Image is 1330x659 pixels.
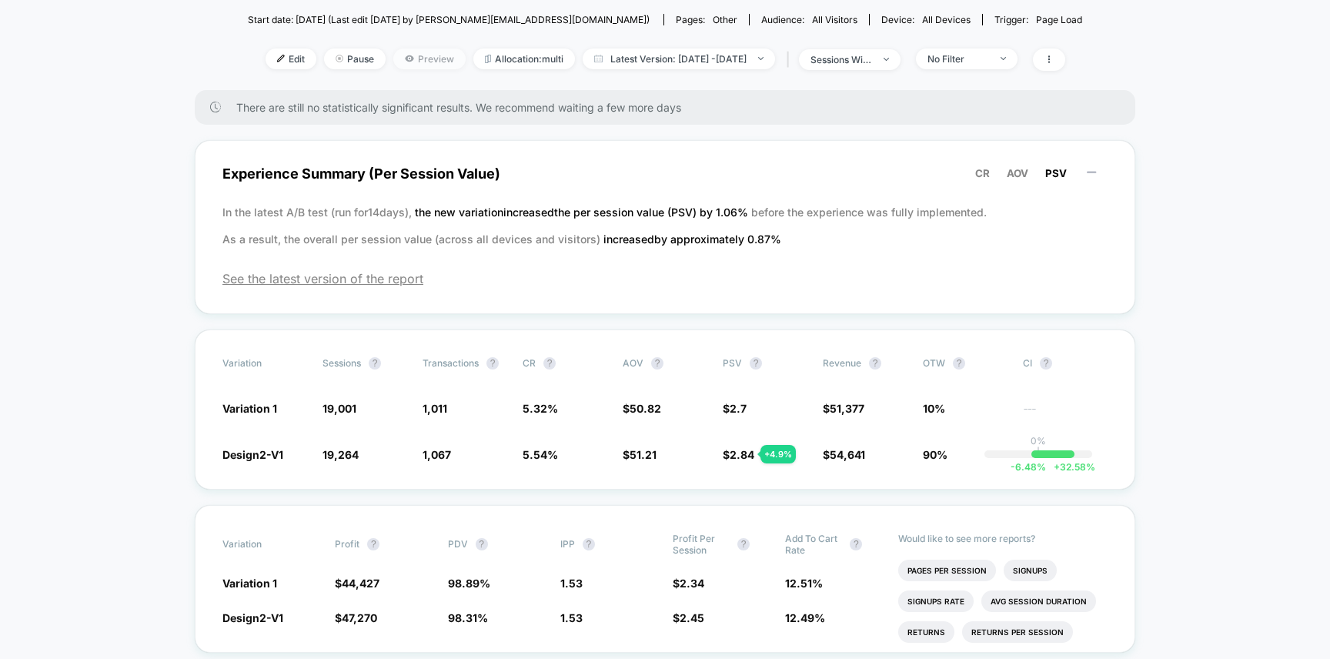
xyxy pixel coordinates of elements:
span: 19,264 [322,448,359,461]
div: Audience: [761,14,857,25]
button: ? [476,538,488,550]
span: Device: [869,14,982,25]
button: PSV [1041,166,1071,180]
span: Start date: [DATE] (Last edit [DATE] by [PERSON_NAME][EMAIL_ADDRESS][DOMAIN_NAME]) [248,14,650,25]
div: sessions with impression [810,54,872,65]
span: increased by approximately 0.87 % [603,232,781,246]
span: 51.21 [630,448,657,461]
span: 2.7 [730,402,747,415]
span: 2.45 [680,611,704,624]
li: Pages Per Session [898,560,996,581]
span: Design2-V1 [222,448,283,461]
span: 44,427 [342,577,379,590]
span: -6.48 % [1011,461,1046,473]
p: 0% [1031,435,1046,447]
span: 90% [923,448,947,461]
button: ? [750,357,762,370]
span: Pause [324,49,386,69]
span: Add To Cart Rate [785,533,842,556]
span: $ [823,448,865,461]
span: $ [335,611,377,624]
span: Preview [393,49,466,69]
span: Variation [222,533,307,556]
span: 10% [923,402,945,415]
div: + 4.9 % [760,445,796,463]
p: Would like to see more reports? [898,533,1108,544]
span: $ [723,448,754,461]
span: Variation 1 [222,402,277,415]
img: edit [277,55,285,62]
div: No Filter [927,53,989,65]
span: CI [1023,357,1108,370]
button: CR [971,166,994,180]
span: All Visitors [812,14,857,25]
span: Experience Summary (Per Session Value) [222,156,1108,191]
span: | [783,49,799,71]
button: AOV [1002,166,1033,180]
li: Returns [898,621,954,643]
span: 47,270 [342,611,377,624]
span: 19,001 [322,402,356,415]
span: 5.54 % [523,448,558,461]
button: ? [869,357,881,370]
span: $ [823,402,864,415]
img: rebalance [485,55,491,63]
span: Page Load [1036,14,1082,25]
span: the new variation increased the per session value (PSV) by 1.06 % [415,206,751,219]
li: Returns Per Session [962,621,1073,643]
span: $ [673,611,704,624]
span: Design2-V1 [222,611,283,624]
span: Edit [266,49,316,69]
img: calendar [594,55,603,62]
span: Profit [335,538,359,550]
span: Allocation: multi [473,49,575,69]
span: AOV [1007,167,1028,179]
p: | [1037,447,1040,458]
button: ? [1040,357,1052,370]
span: PSV [723,357,742,369]
span: $ [623,402,661,415]
span: 1.53 [560,611,583,624]
span: CR [975,167,990,179]
span: PDV [448,538,468,550]
span: Sessions [322,357,361,369]
span: AOV [623,357,643,369]
li: Signups [1004,560,1057,581]
span: IPP [560,538,575,550]
span: Variation [222,357,307,370]
span: 50.82 [630,402,661,415]
span: Latest Version: [DATE] - [DATE] [583,49,775,69]
span: 5.32 % [523,402,558,415]
span: 98.31 % [448,611,488,624]
button: ? [486,357,499,370]
span: Revenue [823,357,861,369]
span: CR [523,357,536,369]
span: There are still no statistically significant results. We recommend waiting a few more days [236,101,1104,114]
img: end [758,57,764,60]
img: end [884,58,889,61]
span: $ [335,577,379,590]
button: ? [850,538,862,550]
span: $ [723,402,747,415]
span: 12.51 % [785,577,823,590]
div: Trigger: [994,14,1082,25]
span: Variation 1 [222,577,277,590]
span: Transactions [423,357,479,369]
button: ? [953,357,965,370]
span: 54,641 [830,448,865,461]
span: 12.49 % [785,611,825,624]
li: Signups Rate [898,590,974,612]
span: 51,377 [830,402,864,415]
li: Avg Session Duration [981,590,1096,612]
span: 1.53 [560,577,583,590]
span: all devices [922,14,971,25]
span: 32.58 % [1046,461,1095,473]
span: --- [1023,404,1108,416]
span: See the latest version of the report [222,271,1108,286]
button: ? [367,538,379,550]
span: OTW [923,357,1008,370]
p: In the latest A/B test (run for 14 days), before the experience was fully implemented. As a resul... [222,199,1108,253]
span: other [713,14,737,25]
span: + [1054,461,1060,473]
span: Profit Per Session [673,533,730,556]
